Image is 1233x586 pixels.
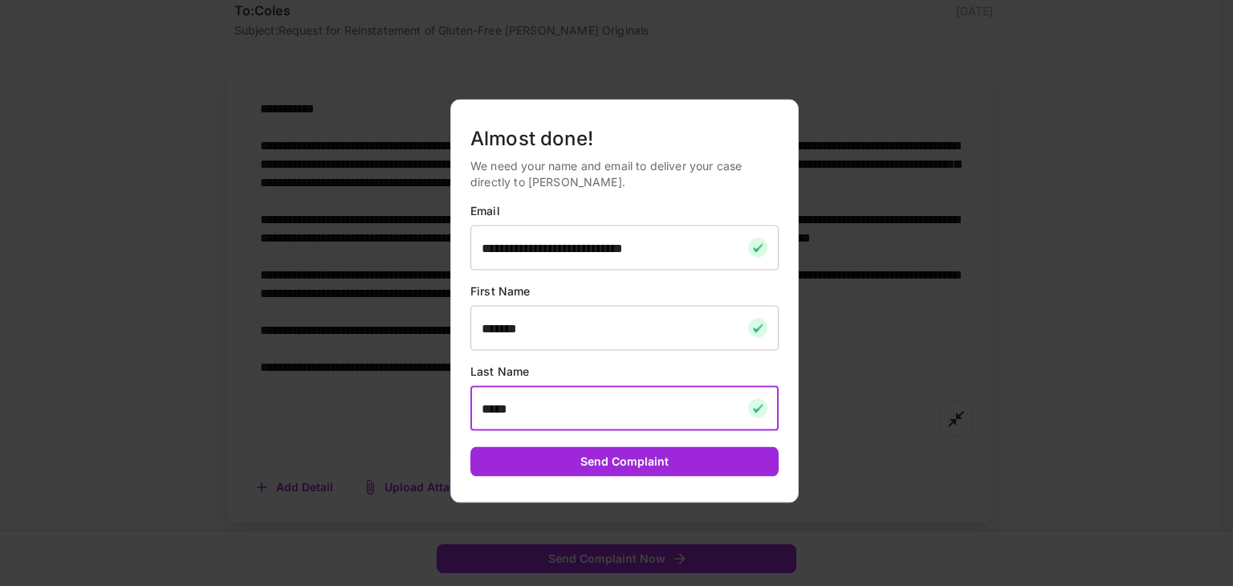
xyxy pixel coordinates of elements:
[748,238,767,258] img: checkmark
[748,319,767,338] img: checkmark
[748,399,767,418] img: checkmark
[470,447,779,477] button: Send Complaint
[470,283,779,299] p: First Name
[470,126,779,152] h5: Almost done!
[470,158,779,190] p: We need your name and email to deliver your case directly to [PERSON_NAME].
[470,203,779,219] p: Email
[470,364,779,380] p: Last Name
